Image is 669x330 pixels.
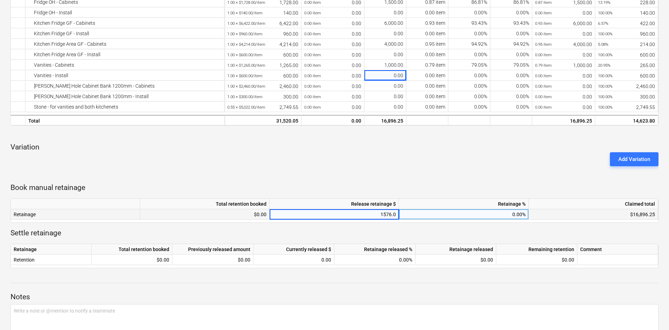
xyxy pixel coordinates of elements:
[11,209,140,220] div: Retainage
[28,81,221,91] div: [PERSON_NAME] Hole Cabinet Bank 1200mm - Cabinets
[535,102,592,112] div: 0.00
[364,28,406,39] div: 0.00
[10,292,659,302] p: Notes
[406,18,448,28] div: 0.93 item
[406,81,448,91] div: 0.00 item
[227,63,265,68] small: 1.00 × $1,265.00 / item
[227,70,298,81] div: 600.00
[529,199,658,209] div: Claimed total
[490,60,532,70] div: 79.05%
[535,94,551,99] small: 0.00 item
[490,28,532,39] div: 0.00%
[448,81,490,91] div: 0.00%
[415,244,496,255] div: Retainage released
[577,244,658,255] div: Comment
[227,102,298,112] div: 2,749.55
[535,39,592,50] div: 4,000.00
[406,70,448,81] div: 0.00 item
[304,63,321,68] small: 0.00 item
[598,91,655,102] div: 300.00
[304,18,361,29] div: 0.00
[399,209,529,220] div: 0.00%
[227,21,265,26] small: 1.00 × $6,422.00 / item
[364,7,406,18] div: 0.00
[598,94,613,99] small: 100.00%
[304,73,321,78] small: 0.00 item
[490,102,532,112] div: 0.00%
[10,183,659,193] p: Book manual retainage
[227,52,262,57] small: 1.00 × $600.00 / item
[364,60,406,70] div: 1,000.00
[227,10,262,15] small: 1.00 × $140.00 / item
[364,49,406,60] div: 0.00
[448,102,490,112] div: 0.00%
[334,255,415,265] div: 0.00%
[254,244,334,255] div: Currently released $
[448,70,490,81] div: 0.00%
[304,39,361,50] div: 0.00
[406,91,448,102] div: 0.00 item
[598,10,613,15] small: 100.00%
[304,116,361,126] div: 0.00
[304,52,321,57] small: 0.00 item
[92,244,172,255] div: Total retention booked
[227,42,265,47] small: 1.00 × $4,214.00 / item
[448,60,490,70] div: 79.05%
[227,91,298,102] div: 300.00
[406,60,448,70] div: 0.79 item
[598,84,613,89] small: 100.00%
[598,116,655,126] div: 14,623.80
[490,81,532,91] div: 0.00%
[448,49,490,60] div: 0.00%
[140,199,270,209] div: Total retention booked
[406,39,448,49] div: 0.95 item
[364,102,406,112] div: 0.00
[10,142,659,152] p: Variation
[304,105,321,110] small: 0.00 item
[634,296,669,330] div: Chat Widget
[304,94,321,99] small: 0.00 item
[304,60,361,71] div: 0.00
[598,28,655,39] div: 960.00
[406,28,448,39] div: 0.00 item
[535,31,551,36] small: 0.00 item
[227,84,265,89] small: 1.00 × $2,460.00 / item
[535,81,592,91] div: 0.00
[535,63,551,68] small: 0.79 item
[535,52,551,57] small: 0.00 item
[598,21,608,26] small: 6.57%
[598,39,655,50] div: 214.00
[364,70,406,81] div: 0.00
[28,18,221,28] div: Kitchen Fridge GF - Cabinets
[496,255,577,265] div: $0.00
[535,42,551,47] small: 0.95 item
[598,49,655,60] div: 600.00
[256,255,331,265] div: 0.00
[535,7,592,18] div: 0.00
[227,81,298,91] div: 2,460.00
[598,70,655,81] div: 600.00
[406,102,448,112] div: 0.00 item
[415,255,496,265] div: $0.00
[26,115,225,125] div: Total
[227,18,298,29] div: 6,422.00
[598,52,613,57] small: 100.00%
[535,21,551,26] small: 0.93 item
[28,91,221,102] div: [PERSON_NAME] Hole Cabinet Bank 1200mm - Install
[535,18,592,29] div: 6,000.00
[172,255,254,265] div: $0.00
[227,7,298,18] div: 140.00
[11,244,92,255] div: Retainage
[304,91,361,102] div: 0.00
[304,102,361,112] div: 0.00
[406,7,448,18] div: 0.00 item
[140,209,270,220] div: $0.00
[598,105,613,110] small: 100.00%
[28,49,221,60] div: Kitchen Fridge Area GF - Install
[304,31,321,36] small: 0.00 item
[172,244,254,255] div: Previously released amount
[490,39,532,49] div: 94.92%
[28,28,221,39] div: Kitchen Fridge GF - Install
[304,42,321,47] small: 0.00 item
[304,81,361,91] div: 0.00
